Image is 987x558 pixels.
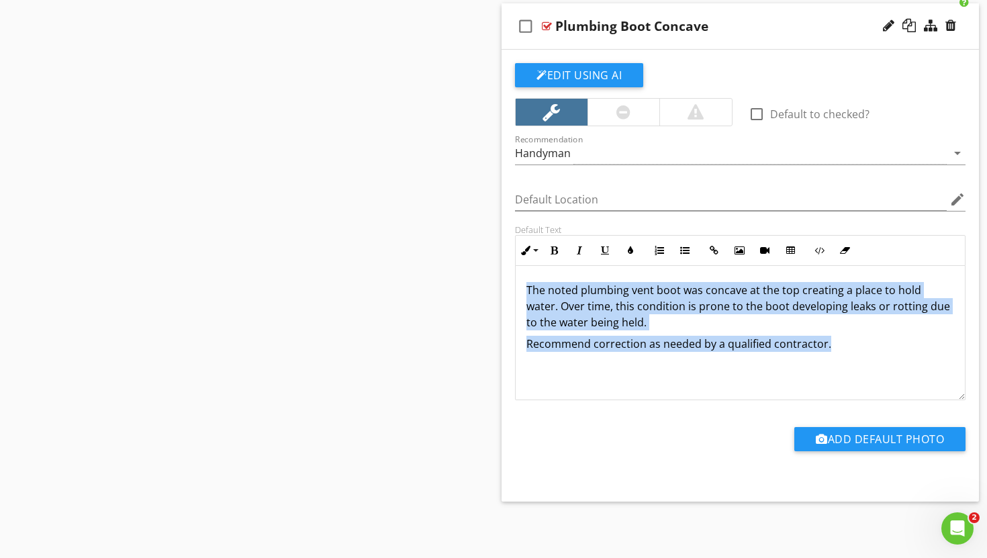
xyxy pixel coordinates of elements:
i: edit [949,191,966,207]
div: Plumbing Boot Concave [555,18,708,34]
button: Italic (⌘I) [567,238,592,263]
button: Insert Video [752,238,778,263]
button: Insert Table [778,238,803,263]
label: Default to checked? [770,107,869,121]
span: 2 [969,512,980,523]
button: Bold (⌘B) [541,238,567,263]
button: Add Default Photo [794,427,966,451]
iframe: Intercom live chat [941,512,974,545]
button: Edit Using AI [515,63,643,87]
button: Colors [618,238,643,263]
button: Inline Style [516,238,541,263]
button: Code View [806,238,832,263]
button: Underline (⌘U) [592,238,618,263]
p: Recommend correction as needed by a qualified contractor. [526,336,954,352]
p: The noted plumbing vent boot was concave at the top creating a place to hold water. Over time, th... [526,282,954,330]
button: Ordered List [647,238,672,263]
div: Handyman [515,147,571,159]
i: check_box_outline_blank [515,10,536,42]
i: arrow_drop_down [949,145,966,161]
button: Insert Link (⌘K) [701,238,726,263]
button: Clear Formatting [832,238,857,263]
input: Default Location [515,189,947,211]
div: Default Text [515,224,966,235]
button: Unordered List [672,238,698,263]
button: Insert Image (⌘P) [726,238,752,263]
